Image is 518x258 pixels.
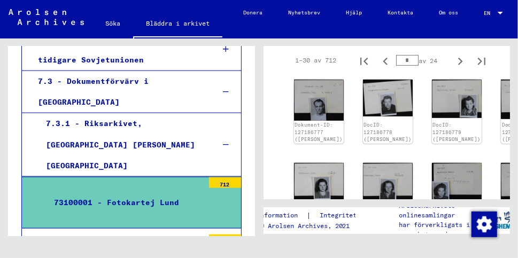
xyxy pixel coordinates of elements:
font: Kontakta [388,9,413,16]
font: 7.2 - Dokumentförvärv i det tidigare Sovjetunionen [38,34,168,65]
a: Integritetspolicy [311,210,396,221]
img: 001.jpg [432,163,482,204]
img: 001.jpg [294,80,344,120]
font: EN [484,10,490,17]
a: Juridisk information [223,210,306,221]
font: Donera [243,9,262,16]
font: | [306,210,311,220]
img: Arolsen_neg.svg [9,9,84,25]
font: 7.3.1 - Riksarkivet, [GEOGRAPHIC_DATA] [PERSON_NAME][GEOGRAPHIC_DATA] [46,119,195,170]
a: Bläddra i arkivet [133,11,222,38]
button: Föregående sida [375,50,396,71]
img: 001.jpg [432,80,482,118]
font: Copyright © Arolsen Archives, 2021 [223,222,350,230]
font: av 24 [419,57,437,65]
font: 712 [220,181,230,188]
div: Ändra samtycke [471,211,497,237]
font: Om oss [439,9,458,16]
font: 1–30 av 712 [295,56,336,64]
font: Nyhetsbrev [288,9,320,16]
font: Bläddra i arkivet [146,19,210,27]
font: har förverkligats i samarbete med [399,221,470,238]
img: 001.jpg [363,163,413,202]
img: 001.jpg [363,80,413,116]
a: Dokument-ID: 127186777 ([PERSON_NAME]) [295,122,343,142]
font: Söka [105,19,120,27]
button: Sista sidan [471,50,492,71]
a: DocID: 127186778 ([PERSON_NAME]) [364,122,412,142]
button: Första sidan [353,50,375,71]
font: Integritetspolicy [320,211,383,219]
font: 73100001 - Fotokartej Lund [54,198,179,207]
font: 7.3 - Dokumentförvärv i [GEOGRAPHIC_DATA] [38,76,149,107]
img: Ändra samtycke [471,212,497,237]
img: 001.jpg [294,163,344,200]
a: Söka [92,11,133,36]
font: Hjälp [346,9,362,16]
button: Nästa sida [450,50,471,71]
a: DocID: 127186779 ([PERSON_NAME]) [432,122,481,142]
